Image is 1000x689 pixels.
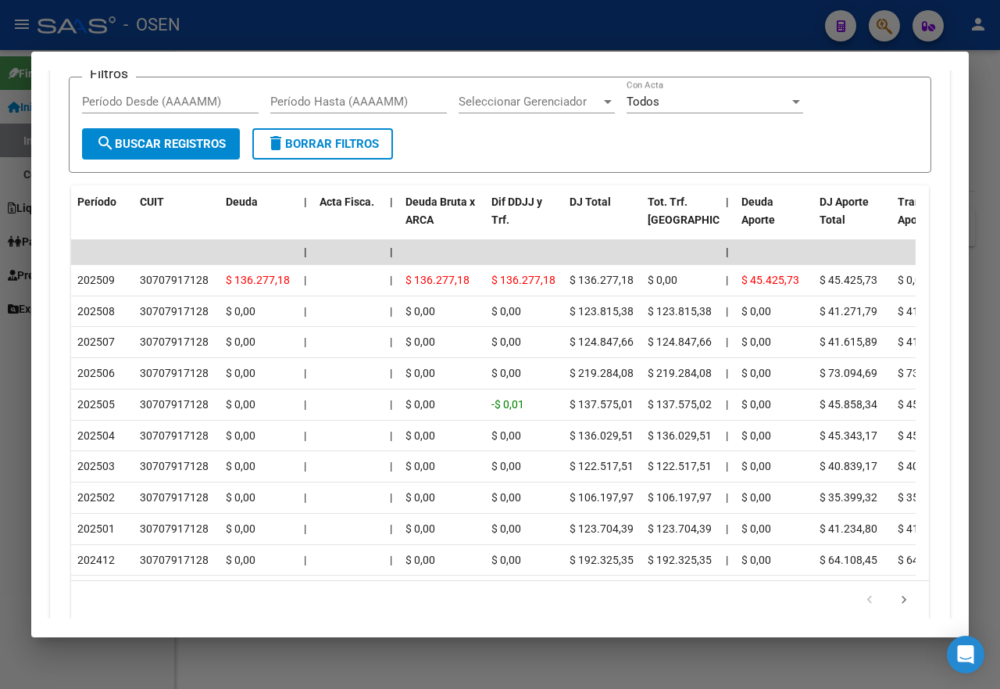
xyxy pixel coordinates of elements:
span: 202509 [77,274,115,286]
a: go to previous page [855,592,884,609]
span: | [726,367,728,379]
span: | [726,274,728,286]
span: Borrar Filtros [266,137,379,151]
span: $ 0,00 [491,522,521,535]
span: $ 41.615,89 [898,336,955,348]
span: $ 0,00 [226,554,255,566]
span: $ 0,00 [648,274,677,286]
span: $ 0,00 [405,429,435,442]
datatable-header-cell: DJ Aporte Total [813,185,891,254]
span: $ 45.858,34 [898,398,955,411]
a: go to next page [889,592,919,609]
span: $ 0,00 [741,429,771,442]
span: | [390,554,392,566]
span: $ 35.399,32 [820,491,877,504]
span: | [726,246,729,258]
span: 202507 [77,336,115,348]
span: | [726,336,728,348]
span: $ 0,00 [491,429,521,442]
div: 30707917128 [140,458,209,475]
span: $ 64.108,45 [898,554,955,566]
span: $ 0,00 [405,305,435,318]
span: Dif DDJJ y Trf. [491,196,542,226]
span: $ 0,00 [405,460,435,472]
span: | [304,336,306,348]
span: $ 123.815,38 [570,305,634,318]
span: $ 0,00 [741,305,771,318]
span: | [390,522,392,535]
span: $ 124.847,66 [648,336,712,348]
span: CUIT [140,196,164,208]
span: | [726,305,728,318]
datatable-header-cell: | [384,185,399,254]
datatable-header-cell: Transferido Aporte [891,185,970,254]
span: -$ 0,01 [491,398,524,411]
span: $ 0,00 [405,554,435,566]
span: $ 0,00 [226,305,255,318]
span: $ 123.704,39 [648,522,712,535]
span: | [726,398,728,411]
span: $ 73.094,69 [820,367,877,379]
span: Acta Fisca. [320,196,374,208]
span: $ 0,00 [741,336,771,348]
span: $ 0,00 [741,367,771,379]
span: $ 40.839,17 [820,460,877,472]
span: $ 45.343,17 [898,429,955,442]
span: $ 136.277,18 [405,274,470,286]
span: | [390,367,392,379]
span: | [304,554,306,566]
mat-icon: delete [266,134,285,153]
span: $ 40.839,17 [898,460,955,472]
div: 30707917128 [140,271,209,289]
span: $ 123.815,38 [648,305,712,318]
datatable-header-cell: Deuda Bruta x ARCA [399,185,485,254]
span: | [304,429,306,442]
button: Borrar Filtros [252,128,393,160]
span: | [390,398,392,411]
span: Buscar Registros [96,137,226,151]
span: $ 41.234,80 [820,522,877,535]
datatable-header-cell: Deuda [220,185,298,254]
span: | [390,246,393,258]
span: $ 0,00 [491,367,521,379]
span: $ 0,00 [491,305,521,318]
span: | [304,305,306,318]
span: Tot. Trf. [GEOGRAPHIC_DATA] [648,196,754,226]
span: $ 136.029,51 [648,429,712,442]
span: Deuda Bruta x ARCA [405,196,475,226]
span: $ 122.517,51 [570,460,634,472]
datatable-header-cell: Acta Fisca. [313,185,384,254]
span: $ 0,00 [741,491,771,504]
span: $ 64.108,45 [820,554,877,566]
span: $ 192.325,35 [570,554,634,566]
span: Todos [627,95,659,109]
span: $ 219.284,08 [570,367,634,379]
span: $ 0,00 [226,429,255,442]
datatable-header-cell: Dif DDJJ y Trf. [485,185,563,254]
div: 30707917128 [140,396,209,414]
span: $ 45.425,73 [820,274,877,286]
span: | [390,274,392,286]
span: $ 137.575,02 [648,398,712,411]
datatable-header-cell: Tot. Trf. Bruto [641,185,720,254]
div: 30707917128 [140,551,209,569]
span: | [390,305,392,318]
span: $ 41.615,89 [820,336,877,348]
span: Deuda [226,196,258,208]
datatable-header-cell: DJ Total [563,185,641,254]
div: 30707917128 [140,333,209,351]
span: $ 45.858,34 [820,398,877,411]
span: $ 35.399,32 [898,491,955,504]
span: $ 0,00 [405,336,435,348]
span: | [726,491,728,504]
span: | [390,491,392,504]
span: $ 41.271,79 [820,305,877,318]
span: $ 136.277,18 [226,274,290,286]
span: | [726,522,728,535]
span: $ 106.197,97 [648,491,712,504]
span: $ 0,00 [226,398,255,411]
datatable-header-cell: CUIT [134,185,220,254]
datatable-header-cell: | [298,185,313,254]
span: 202504 [77,429,115,442]
span: $ 0,00 [226,367,255,379]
